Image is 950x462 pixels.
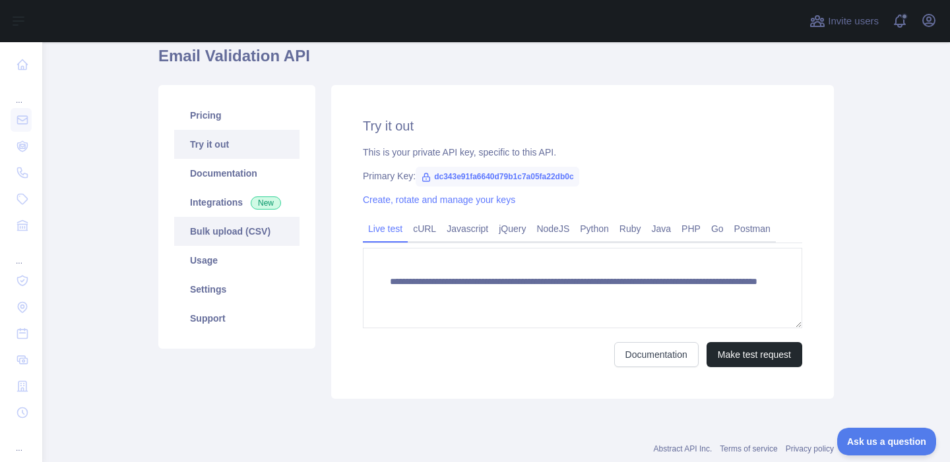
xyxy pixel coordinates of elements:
[174,246,300,275] a: Usage
[720,444,777,453] a: Terms of service
[647,218,677,239] a: Java
[363,169,802,183] div: Primary Key:
[707,342,802,367] button: Make test request
[174,275,300,304] a: Settings
[828,14,879,29] span: Invite users
[654,444,712,453] a: Abstract API Inc.
[441,218,493,239] a: Javascript
[729,218,776,239] a: Postman
[531,218,575,239] a: NodeJS
[575,218,614,239] a: Python
[11,427,32,453] div: ...
[807,11,881,32] button: Invite users
[676,218,706,239] a: PHP
[11,79,32,105] div: ...
[174,304,300,333] a: Support
[614,218,647,239] a: Ruby
[174,101,300,130] a: Pricing
[174,217,300,246] a: Bulk upload (CSV)
[174,130,300,159] a: Try it out
[11,240,32,266] div: ...
[408,218,441,239] a: cURL
[363,146,802,159] div: This is your private API key, specific to this API.
[251,196,281,210] span: New
[706,218,729,239] a: Go
[614,342,699,367] a: Documentation
[363,117,802,135] h2: Try it out
[363,194,515,205] a: Create, rotate and manage your keys
[837,428,937,455] iframe: Toggle Customer Support
[174,159,300,188] a: Documentation
[786,444,834,453] a: Privacy policy
[416,167,579,187] span: dc343e91fa6640d79b1c7a05fa22db0c
[363,218,408,239] a: Live test
[174,188,300,217] a: Integrations New
[493,218,531,239] a: jQuery
[158,45,834,77] h1: Email Validation API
